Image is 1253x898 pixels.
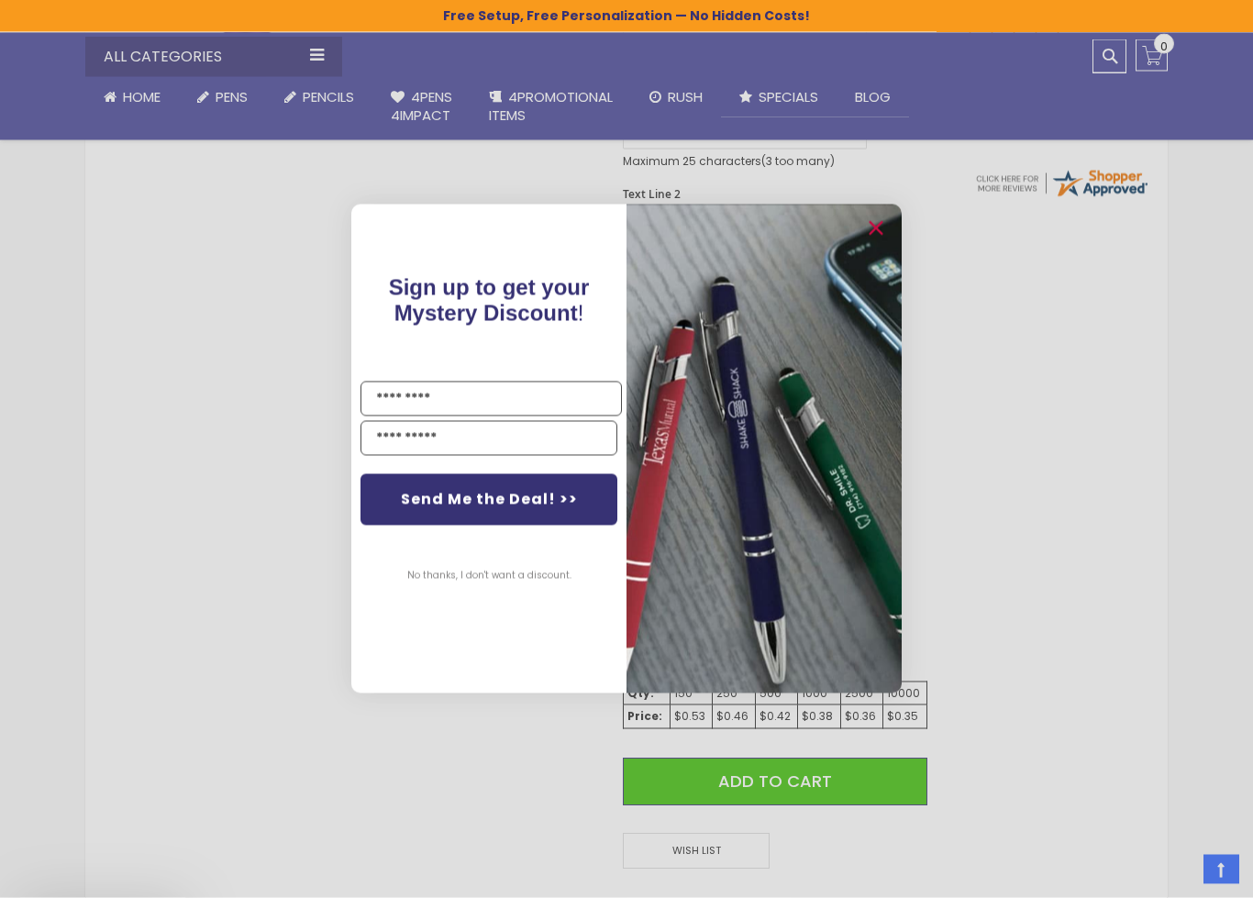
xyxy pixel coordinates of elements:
button: Close dialog [861,214,891,243]
img: pop-up-image [626,205,902,693]
span: ! [389,275,590,326]
span: Sign up to get your Mystery Discount [389,275,590,326]
button: Send Me the Deal! >> [360,474,617,526]
button: No thanks, I don't want a discount. [398,553,581,599]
